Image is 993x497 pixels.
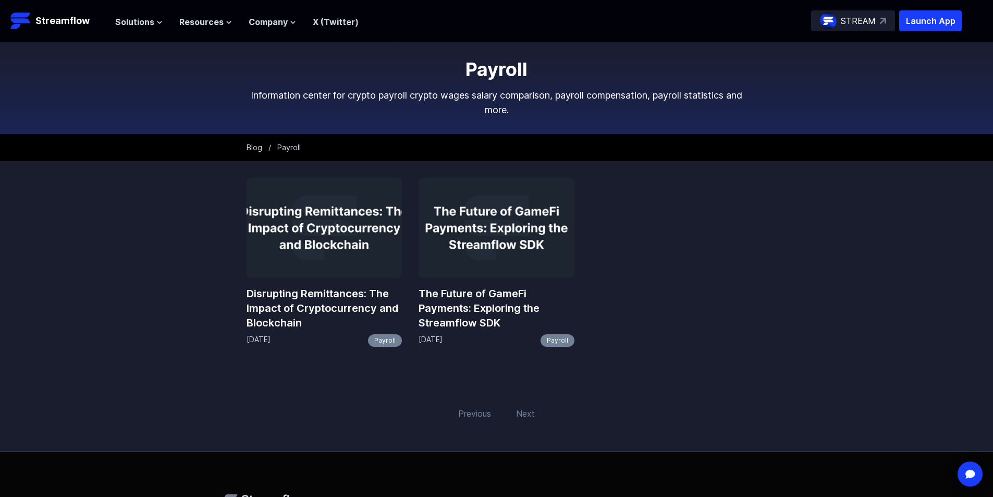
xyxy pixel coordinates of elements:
p: STREAM [841,15,876,27]
img: The Future of GameFi Payments: Exploring the Streamflow SDK [419,178,574,278]
img: Streamflow Logo [10,10,31,31]
a: Blog [247,143,262,152]
button: Company [249,16,296,28]
a: X (Twitter) [313,17,359,27]
p: Information center for crypto payroll crypto wages salary comparison, payroll compensation, payro... [247,88,747,117]
img: streamflow-logo-circle.png [820,13,837,29]
div: Open Intercom Messenger [958,462,983,487]
p: [DATE] [247,334,271,347]
a: Disrupting Remittances: The Impact of Cryptocurrency and Blockchain [247,286,402,330]
p: Streamflow [35,14,90,28]
img: Disrupting Remittances: The Impact of Cryptocurrency and Blockchain [247,178,402,278]
span: Resources [179,16,224,28]
a: Streamflow [10,10,105,31]
span: Previous [452,401,497,426]
span: Company [249,16,288,28]
button: Solutions [115,16,163,28]
button: Resources [179,16,232,28]
a: STREAM [811,10,895,31]
span: / [268,143,271,152]
h1: Payroll [247,59,747,80]
a: Payroll [368,334,402,347]
span: Next [510,401,541,426]
a: Payroll [541,334,574,347]
span: Payroll [277,143,301,152]
button: Launch App [899,10,962,31]
img: top-right-arrow.svg [880,18,886,24]
p: [DATE] [419,334,443,347]
a: The Future of GameFi Payments: Exploring the Streamflow SDK [419,286,574,330]
span: Solutions [115,16,154,28]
